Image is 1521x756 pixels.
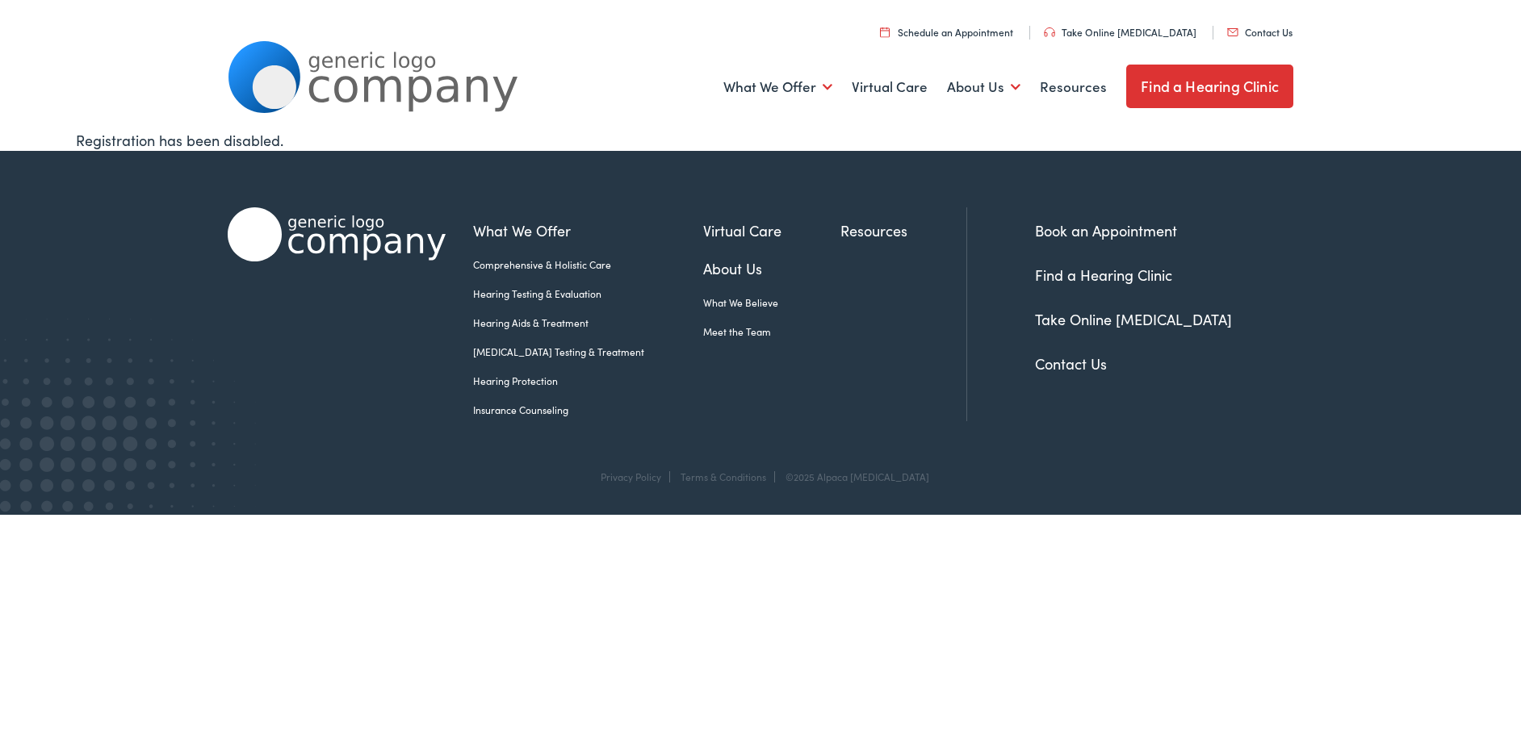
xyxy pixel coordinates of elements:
a: Resources [1040,57,1107,117]
a: Insurance Counseling [473,403,703,417]
a: What We Offer [473,219,703,241]
a: Find a Hearing Clinic [1035,265,1172,285]
a: Find a Hearing Clinic [1126,65,1293,108]
a: Take Online [MEDICAL_DATA] [1044,25,1196,39]
a: [MEDICAL_DATA] Testing & Treatment [473,345,703,359]
a: Schedule an Appointment [880,25,1013,39]
a: Hearing Protection [473,374,703,388]
a: Resources [840,219,966,241]
img: utility icon [1044,27,1055,37]
a: Hearing Aids & Treatment [473,315,703,330]
a: Meet the Team [703,324,840,339]
div: ©2025 Alpaca [MEDICAL_DATA] [777,471,929,482]
a: Contact Us [1227,25,1293,39]
a: Virtual Care [852,57,928,117]
img: utility icon [1227,28,1238,36]
a: Take Online [MEDICAL_DATA] [1035,309,1232,329]
img: utility icon [880,27,890,37]
a: Book an Appointment [1035,220,1177,240]
a: Virtual Care [703,219,840,241]
a: About Us [703,257,840,279]
a: About Us [947,57,1020,117]
div: Registration has been disabled. [76,129,1445,151]
a: Terms & Conditions [681,470,766,483]
a: Contact Us [1035,353,1107,374]
a: Hearing Testing & Evaluation [473,286,703,301]
a: What We Believe [703,295,840,310]
a: Privacy Policy [601,470,661,483]
img: Alpaca Audiology [228,207,446,261]
a: What We Offer [723,57,832,117]
a: Comprehensive & Holistic Care [473,257,703,272]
